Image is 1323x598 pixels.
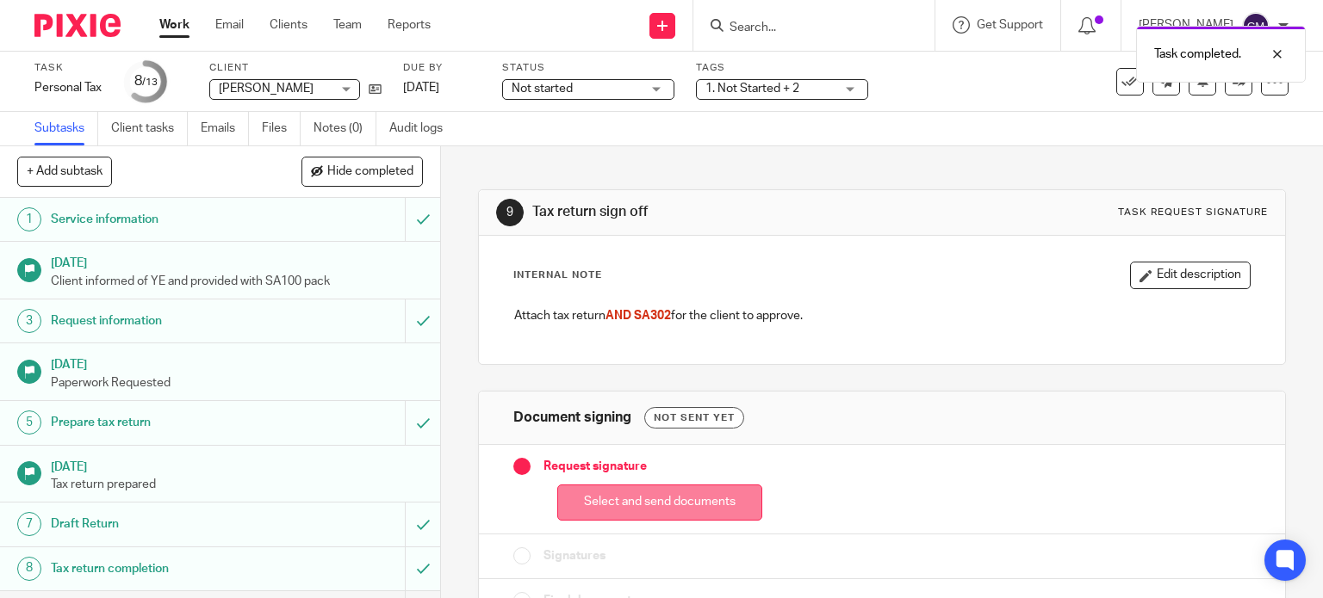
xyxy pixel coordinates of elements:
[644,407,744,428] div: Not sent yet
[1118,206,1268,219] div: Task request signature
[496,199,524,226] div: 9
[215,16,244,34] a: Email
[512,83,573,95] span: Not started
[51,207,276,232] h1: Service information
[51,374,423,391] p: Paperwork Requested
[34,61,103,75] label: Task
[1242,12,1270,40] img: svg%3E
[262,112,301,145] a: Files
[502,61,674,75] label: Status
[333,16,362,34] a: Team
[389,112,456,145] a: Audit logs
[111,112,188,145] a: Client tasks
[514,307,1251,324] p: Attach tax return for the client to approve.
[34,14,121,37] img: Pixie
[34,79,103,96] div: Personal Tax
[17,512,41,536] div: 7
[557,484,762,521] button: Select and send documents
[388,16,431,34] a: Reports
[17,410,41,435] div: 5
[51,556,276,582] h1: Tax return completion
[51,352,423,373] h1: [DATE]
[17,207,41,231] div: 1
[51,273,423,290] p: Client informed of YE and provided with SA100 pack
[403,82,439,94] span: [DATE]
[270,16,307,34] a: Clients
[51,476,423,493] p: Tax return prepared
[142,77,158,87] small: /13
[51,250,423,272] h1: [DATE]
[219,83,314,95] span: [PERSON_NAME]
[51,410,276,435] h1: Prepare tax return
[543,458,647,475] span: Request signature
[134,71,158,91] div: 8
[51,511,276,537] h1: Draft Return
[17,157,112,186] button: + Add subtask
[532,203,918,221] h1: Tax return sign off
[209,61,382,75] label: Client
[1154,46,1241,63] p: Task completed.
[159,16,189,34] a: Work
[51,308,276,334] h1: Request information
[513,409,631,427] h1: Document signing
[51,454,423,476] h1: [DATE]
[513,268,602,282] p: Internal Note
[17,309,41,333] div: 3
[201,112,249,145] a: Emails
[606,310,671,322] span: AND SA302
[327,165,413,179] span: Hide completed
[403,61,481,75] label: Due by
[301,157,423,186] button: Hide completed
[314,112,376,145] a: Notes (0)
[1130,262,1251,289] button: Edit description
[705,83,799,95] span: 1. Not Started + 2
[34,112,98,145] a: Subtasks
[17,557,41,581] div: 8
[543,547,606,564] span: Signatures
